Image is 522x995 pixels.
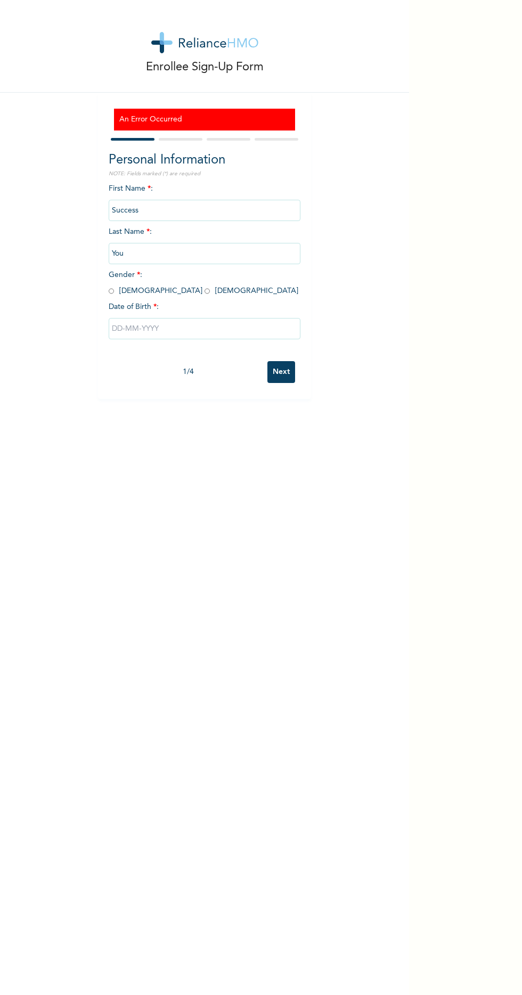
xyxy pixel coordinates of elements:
[146,59,264,76] p: Enrollee Sign-Up Form
[151,32,258,53] img: logo
[109,228,300,257] span: Last Name :
[109,151,300,170] h2: Personal Information
[119,114,290,125] h3: An Error Occurred
[109,243,300,264] input: Enter your last name
[109,170,300,178] p: NOTE: Fields marked (*) are required
[109,318,300,339] input: DD-MM-YYYY
[109,185,300,214] span: First Name :
[109,271,298,295] span: Gender : [DEMOGRAPHIC_DATA] [DEMOGRAPHIC_DATA]
[109,301,159,313] span: Date of Birth :
[109,366,267,378] div: 1 / 4
[109,200,300,221] input: Enter your first name
[267,361,295,383] input: Next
